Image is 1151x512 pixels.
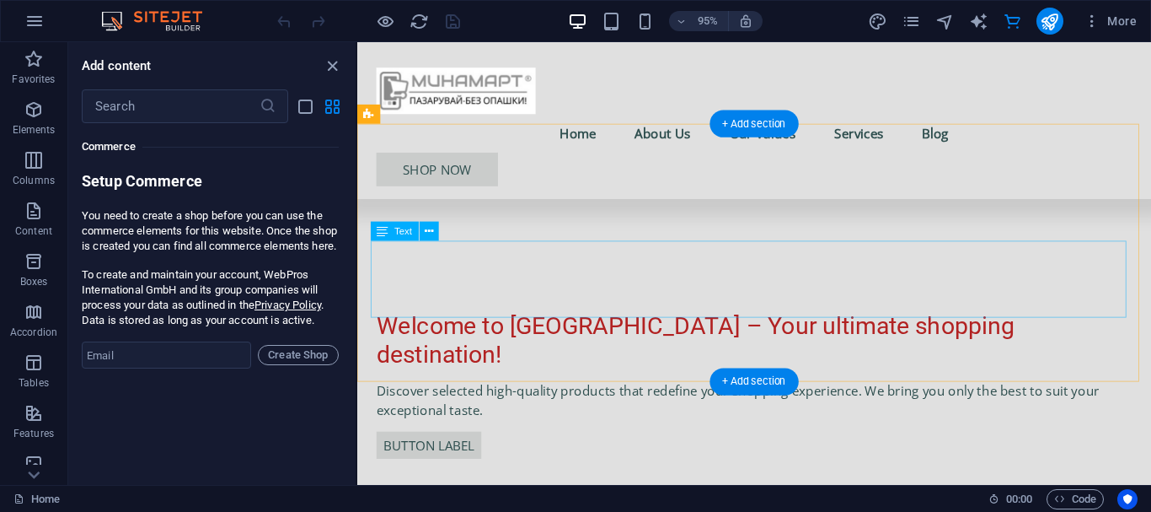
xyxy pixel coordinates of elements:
img: Editor Logo [97,11,223,31]
p: Elements [13,123,56,137]
span: Create Shop [265,345,331,365]
button: 95% [669,11,729,31]
button: text_generator [969,11,989,31]
h6: Add content [82,56,152,76]
button: grid-view [322,96,342,116]
button: reload [409,11,429,31]
button: Code [1047,489,1104,509]
p: Boxes [20,275,48,288]
p: Favorites [12,73,55,86]
button: list-view [295,96,315,116]
span: Text [394,227,412,236]
h6: Commerce [82,137,339,157]
a: Click to cancel selection. Double-click to open Pages [13,489,60,509]
span: More [1084,13,1137,30]
button: close panel [322,56,342,76]
span: Code [1054,489,1096,509]
button: Usercentrics [1117,489,1138,509]
button: Create Shop [258,345,339,365]
h6: Session time [988,489,1033,509]
button: design [868,11,888,31]
p: Tables [19,376,49,390]
button: More [1077,8,1143,35]
p: You need to create a shop before you can use the commerce elements for this website. Once the sho... [82,208,339,254]
input: Email [82,342,251,369]
p: Content [15,224,52,238]
button: commerce [1003,11,1023,31]
button: navigator [935,11,956,31]
input: Search [82,89,260,123]
p: Accordion [10,326,57,339]
button: publish [1036,8,1063,35]
h6: 95% [694,11,721,31]
span: : [1018,493,1020,505]
a: Privacy Policy [254,299,321,311]
i: Navigator [935,12,955,31]
i: Reload page [410,12,429,31]
h6: Setup Commerce [82,171,339,195]
i: Pages (Ctrl+Alt+S) [902,12,921,31]
div: + Add section [709,110,798,137]
p: Columns [13,174,55,187]
p: To create and maintain your account, WebPros International GmbH and its group companies will proc... [82,267,339,328]
button: pages [902,11,922,31]
p: Features [13,427,54,440]
span: 00 00 [1006,489,1032,509]
div: + Add section [709,369,798,396]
